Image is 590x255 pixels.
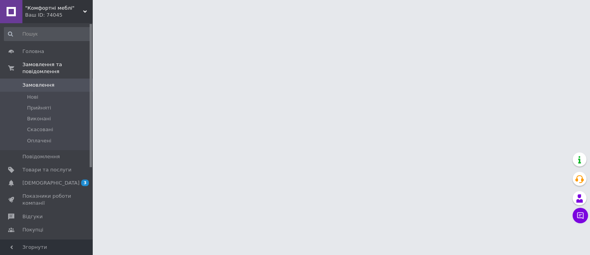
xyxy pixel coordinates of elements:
input: Пошук [4,27,91,41]
span: Відгуки [22,213,43,220]
span: Замовлення [22,82,54,89]
span: Виконані [27,115,51,122]
span: Покупці [22,226,43,233]
span: Нові [27,94,38,101]
div: Ваш ID: 74045 [25,12,93,19]
span: 3 [81,180,89,186]
span: Показники роботи компанії [22,193,71,207]
span: Скасовані [27,126,53,133]
span: Повідомлення [22,153,60,160]
span: [DEMOGRAPHIC_DATA] [22,180,80,187]
span: "Комфортні меблі" [25,5,83,12]
span: Замовлення та повідомлення [22,61,93,75]
span: Прийняті [27,104,51,111]
button: Чат з покупцем [573,208,588,223]
span: Головна [22,48,44,55]
span: Товари та послуги [22,166,71,173]
span: Оплачені [27,137,51,144]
